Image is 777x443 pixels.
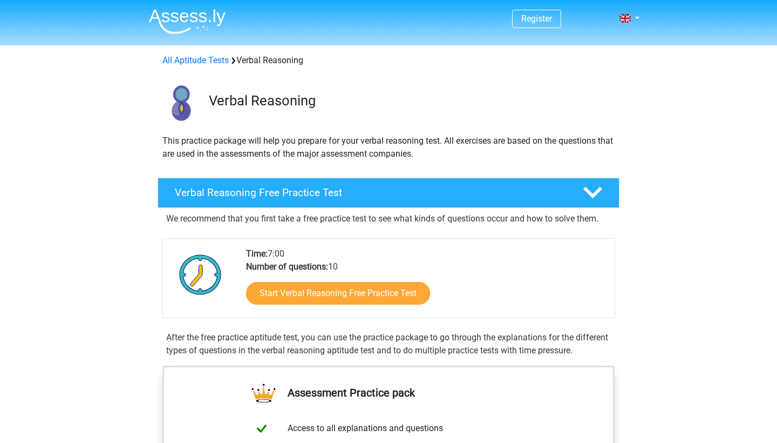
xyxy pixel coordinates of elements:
img: verbal reasoning [158,80,204,126]
p: We recommend that you first take a free practice test to see what kinds of questions occur and ho... [166,212,611,225]
a: All Aptitude Tests [162,55,229,65]
a: Register [521,14,552,24]
div: 7:00 10 [238,247,614,318]
a: Verbal Reasoning Free Practice Test [153,178,624,208]
h3: Verbal Reasoning [209,92,611,109]
a: Start Verbal Reasoning Free Practice Test [246,282,430,305]
div: Verbal Reasoning [158,54,619,67]
b: Time: [246,249,268,259]
p: This practice package will help you prepare for your verbal reasoning test. All exercises are bas... [162,135,615,160]
h4: Verbal Reasoning Free Practice Test [175,186,565,199]
img: Clock [173,247,228,301]
b: Number of questions: [246,261,328,272]
div: After the free practice aptitude test, you can use the practice package to go through the explana... [162,331,615,357]
img: Assessly [149,9,226,34]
